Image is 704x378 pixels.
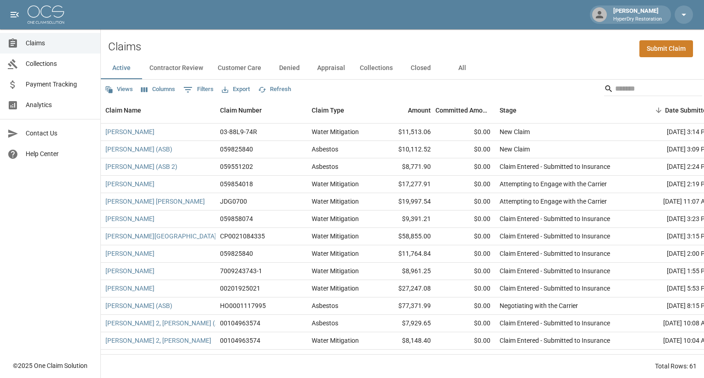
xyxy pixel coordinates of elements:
[220,266,262,275] div: 7009243743-1
[105,266,154,275] a: [PERSON_NAME]
[26,129,93,138] span: Contact Us
[101,97,215,123] div: Claim Name
[215,97,307,123] div: Claim Number
[220,145,253,154] div: 059825840
[13,361,88,370] div: © 2025 One Claim Solution
[500,336,610,345] div: Claim Entered - Submitted to Insurance
[312,353,359,362] div: Water Mitigation
[312,97,344,123] div: Claim Type
[376,350,435,367] div: $4,279.04
[26,38,93,48] span: Claims
[435,280,495,297] div: $0.00
[495,97,632,123] div: Stage
[312,179,359,189] div: Water Mitigation
[376,315,435,332] div: $7,929.65
[312,127,359,136] div: Water Mitigation
[376,193,435,211] div: $19,997.54
[500,127,530,136] div: New Claim
[435,176,495,193] div: $0.00
[435,97,495,123] div: Committed Amount
[435,297,495,315] div: $0.00
[26,80,93,89] span: Payment Tracking
[210,57,269,79] button: Customer Care
[376,297,435,315] div: $77,371.99
[256,82,293,97] button: Refresh
[435,193,495,211] div: $0.00
[376,141,435,158] div: $10,112.52
[105,319,229,328] a: [PERSON_NAME] 2, [PERSON_NAME] (ASB)
[376,263,435,280] div: $8,961.25
[105,162,177,171] a: [PERSON_NAME] (ASB 2)
[26,100,93,110] span: Analytics
[376,124,435,141] div: $11,513.06
[435,97,490,123] div: Committed Amount
[269,57,310,79] button: Denied
[220,214,253,223] div: 059858074
[220,284,260,293] div: 00201925021
[312,336,359,345] div: Water Mitigation
[376,245,435,263] div: $11,764.84
[220,82,252,97] button: Export
[500,214,610,223] div: Claim Entered - Submitted to Insurance
[27,5,64,24] img: ocs-logo-white-transparent.png
[500,301,578,310] div: Negotiating with the Carrier
[376,97,435,123] div: Amount
[435,315,495,332] div: $0.00
[105,127,154,136] a: [PERSON_NAME]
[500,266,610,275] div: Claim Entered - Submitted to Insurance
[220,336,260,345] div: 00104963574
[435,332,495,350] div: $0.00
[435,350,495,367] div: $0.00
[500,162,610,171] div: Claim Entered - Submitted to Insurance
[220,197,247,206] div: JDG0700
[310,57,352,79] button: Appraisal
[312,145,338,154] div: Asbestos
[101,57,142,79] button: Active
[500,249,610,258] div: Claim Entered - Submitted to Insurance
[220,319,260,328] div: 00104963574
[441,57,483,79] button: All
[220,353,265,362] div: PP0021126620
[352,57,400,79] button: Collections
[220,179,253,189] div: 059854018
[408,97,431,123] div: Amount
[105,353,154,362] a: [PERSON_NAME]
[500,319,610,328] div: Claim Entered - Submitted to Insurance
[307,97,376,123] div: Claim Type
[26,59,93,69] span: Collections
[139,82,177,97] button: Select columns
[105,179,154,189] a: [PERSON_NAME]
[105,284,154,293] a: [PERSON_NAME]
[105,336,211,345] a: [PERSON_NAME] 2, [PERSON_NAME]
[105,249,154,258] a: [PERSON_NAME]
[105,214,154,223] a: [PERSON_NAME]
[435,245,495,263] div: $0.00
[376,280,435,297] div: $27,247.08
[26,149,93,159] span: Help Center
[655,362,697,371] div: Total Rows: 61
[613,16,662,23] p: HyperDry Restoration
[101,57,704,79] div: dynamic tabs
[376,211,435,228] div: $9,391.21
[312,197,359,206] div: Water Mitigation
[105,232,216,241] a: [PERSON_NAME][GEOGRAPHIC_DATA]
[376,332,435,350] div: $8,148.40
[105,145,172,154] a: [PERSON_NAME] (ASB)
[220,127,257,136] div: 03-88L9-74R
[312,162,338,171] div: Asbestos
[105,301,172,310] a: [PERSON_NAME] (ASB)
[500,197,607,206] div: Attempting to Engage with the Carrier
[435,228,495,245] div: $0.00
[220,97,262,123] div: Claim Number
[604,81,702,98] div: Search
[435,124,495,141] div: $0.00
[610,6,665,23] div: [PERSON_NAME]
[220,249,253,258] div: 059825840
[500,145,530,154] div: New Claim
[108,40,141,54] h2: Claims
[376,158,435,176] div: $8,771.90
[103,82,135,97] button: Views
[376,228,435,245] div: $58,855.00
[312,232,359,241] div: Water Mitigation
[500,284,610,293] div: Claim Entered - Submitted to Insurance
